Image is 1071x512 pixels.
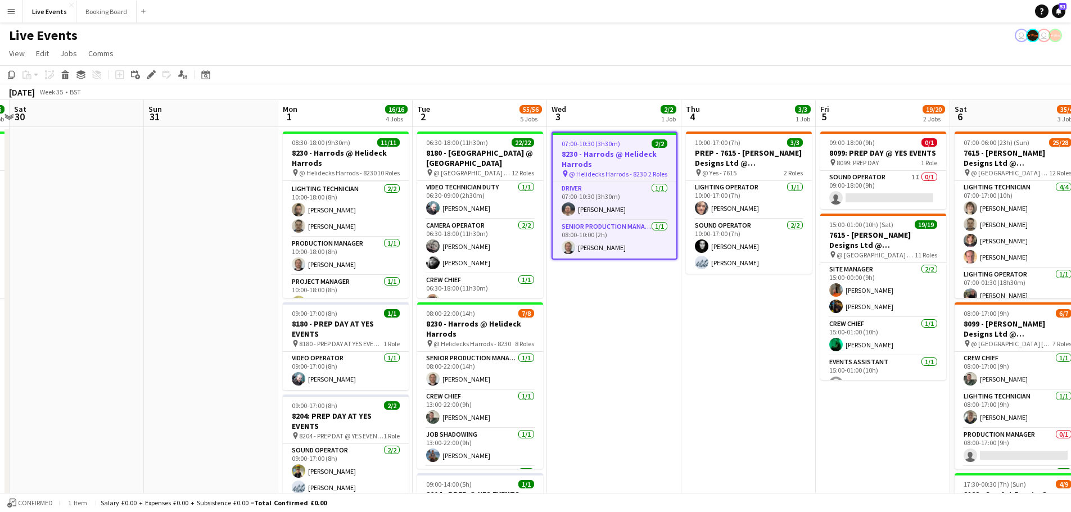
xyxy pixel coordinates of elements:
[9,87,35,98] div: [DATE]
[148,104,162,114] span: Sun
[417,104,430,114] span: Tue
[796,115,810,123] div: 1 Job
[553,182,676,220] app-card-role: Driver1/107:00-10:30 (3h30m)[PERSON_NAME]
[147,110,162,123] span: 31
[787,138,803,147] span: 3/3
[837,251,915,259] span: @ [GEOGRAPHIC_DATA] - 7615
[550,110,566,123] span: 3
[426,480,472,488] span: 09:00-14:00 (5h)
[433,169,512,177] span: @ [GEOGRAPHIC_DATA] - 8180
[820,148,946,158] h3: 8099: PREP DAY @ YES EVENTS
[955,104,967,114] span: Sat
[417,148,543,168] h3: 8180 - [GEOGRAPHIC_DATA] @ [GEOGRAPHIC_DATA]
[819,110,829,123] span: 5
[652,139,667,148] span: 2/2
[70,88,81,96] div: BST
[971,169,1049,177] span: @ [GEOGRAPHIC_DATA] - 7615
[417,490,543,500] h3: 8204 - PREP @ YES EVENTS
[820,214,946,380] div: 15:00-01:00 (10h) (Sat)19/197615 - [PERSON_NAME] Designs Ltd @ [GEOGRAPHIC_DATA] @ [GEOGRAPHIC_DA...
[519,105,542,114] span: 55/56
[661,115,676,123] div: 1 Job
[512,169,534,177] span: 12 Roles
[552,132,677,260] app-job-card: 07:00-10:30 (3h30m)2/28230 - Harrods @ Helideck Harrods @ Helidecks Harrods - 82302 RolesDriver1/...
[88,48,114,58] span: Comms
[101,499,327,507] div: Salary £0.00 + Expenses £0.00 + Subsistence £0.00 =
[417,181,543,219] app-card-role: Video Technician Duty1/106:30-09:00 (2h30m)[PERSON_NAME]
[820,171,946,209] app-card-role: Sound Operator1I0/109:00-18:00 (9h)
[684,110,700,123] span: 4
[377,169,400,177] span: 10 Roles
[795,105,811,114] span: 3/3
[417,390,543,428] app-card-role: Crew Chief1/113:00-22:00 (9h)[PERSON_NAME]
[283,302,409,390] div: 09:00-17:00 (8h)1/18180 - PREP DAY AT YES EVENTS 8180 - PREP DAY AT YES EVENTS1 RoleVideo Operato...
[820,230,946,250] h3: 7615 - [PERSON_NAME] Designs Ltd @ [GEOGRAPHIC_DATA]
[4,46,29,61] a: View
[299,169,377,177] span: @ Helidecks Harrods - 8230
[283,444,409,499] app-card-role: Sound Operator2/209:00-17:00 (8h)[PERSON_NAME][PERSON_NAME]
[520,115,541,123] div: 5 Jobs
[686,148,812,168] h3: PREP - 7615 - [PERSON_NAME] Designs Ltd @ [GEOGRAPHIC_DATA]
[281,110,297,123] span: 1
[292,309,337,318] span: 09:00-17:00 (8h)
[417,132,543,298] app-job-card: 06:30-18:00 (11h30m)22/228180 - [GEOGRAPHIC_DATA] @ [GEOGRAPHIC_DATA] @ [GEOGRAPHIC_DATA] - 81801...
[6,497,55,509] button: Confirmed
[686,104,700,114] span: Thu
[283,104,297,114] span: Mon
[426,309,475,318] span: 08:00-22:00 (14h)
[820,318,946,356] app-card-role: Crew Chief1/115:00-01:00 (10h)[PERSON_NAME]
[386,115,407,123] div: 4 Jobs
[518,309,534,318] span: 7/8
[292,401,337,410] span: 09:00-17:00 (8h)
[1059,3,1067,10] span: 51
[299,339,383,348] span: 8180 - PREP DAY AT YES EVENTS
[31,46,53,61] a: Edit
[385,105,408,114] span: 16/16
[515,339,534,348] span: 8 Roles
[921,158,937,167] span: 1 Role
[23,1,76,22] button: Live Events
[417,319,543,339] h3: 8230 - Harrods @ Helideck Harrods
[569,170,647,178] span: @ Helidecks Harrods - 8230
[36,48,49,58] span: Edit
[837,158,879,167] span: 8099: PREP DAY
[283,395,409,499] div: 09:00-17:00 (8h)2/28204: PREP DAY AT YES EVENTS 8204 - PREP DAT @ YES EVENTS1 RoleSound Operator2...
[1049,29,1062,42] app-user-avatar: Alex Gill
[254,499,327,507] span: Total Confirmed £0.00
[829,220,893,229] span: 15:00-01:00 (10h) (Sat)
[964,480,1026,488] span: 17:30-00:30 (7h) (Sun)
[56,46,82,61] a: Jobs
[686,181,812,219] app-card-role: Lighting Operator1/110:00-17:00 (7h)[PERSON_NAME]
[384,309,400,318] span: 1/1
[417,274,543,312] app-card-role: Crew Chief1/106:30-18:00 (11h30m)[PERSON_NAME]
[1037,29,1051,42] app-user-avatar: Ollie Rolfe
[283,319,409,339] h3: 8180 - PREP DAY AT YES EVENTS
[921,138,937,147] span: 0/1
[562,139,620,148] span: 07:00-10:30 (3h30m)
[686,219,812,274] app-card-role: Sound Operator2/210:00-17:00 (7h)[PERSON_NAME][PERSON_NAME]
[283,411,409,431] h3: 8204: PREP DAY AT YES EVENTS
[377,138,400,147] span: 11/11
[661,105,676,114] span: 2/2
[417,219,543,274] app-card-role: Camera Operator2/206:30-18:00 (11h30m)[PERSON_NAME][PERSON_NAME]
[702,169,736,177] span: @ Yes - 7615
[417,302,543,469] div: 08:00-22:00 (14h)7/88230 - Harrods @ Helideck Harrods @ Helidecks Harrods - 82308 RolesSenior Pro...
[1052,4,1065,18] a: 51
[64,499,91,507] span: 1 item
[84,46,118,61] a: Comms
[953,110,967,123] span: 6
[964,138,1029,147] span: 07:00-06:00 (23h) (Sun)
[923,105,945,114] span: 19/20
[299,432,383,440] span: 8204 - PREP DAT @ YES EVENTS
[383,339,400,348] span: 1 Role
[426,138,488,147] span: 06:30-18:00 (11h30m)
[686,132,812,274] app-job-card: 10:00-17:00 (7h)3/3PREP - 7615 - [PERSON_NAME] Designs Ltd @ [GEOGRAPHIC_DATA] @ Yes - 76152 Role...
[784,169,803,177] span: 2 Roles
[552,104,566,114] span: Wed
[1026,29,1040,42] app-user-avatar: Production Managers
[417,428,543,466] app-card-role: Job Shadowing1/113:00-22:00 (9h)[PERSON_NAME]
[283,183,409,237] app-card-role: Lighting Technician2/210:00-18:00 (8h)[PERSON_NAME][PERSON_NAME]
[820,356,946,394] app-card-role: Events Assistant1/115:00-01:00 (10h)[PERSON_NAME]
